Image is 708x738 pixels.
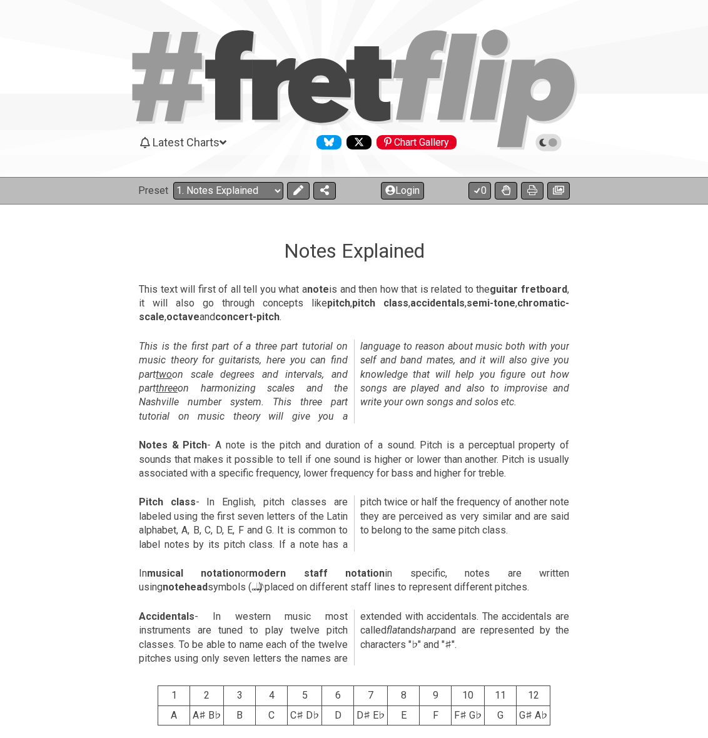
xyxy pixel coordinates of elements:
td: F [420,705,452,725]
span: Latest Charts [153,136,220,149]
span: two [156,368,172,380]
strong: musical notation [147,567,240,579]
strong: concert-pitch [215,311,280,323]
td: D [322,705,354,725]
span: three [156,382,178,394]
strong: pitch [327,297,350,309]
th: 7 [354,686,388,705]
p: - In English, pitch classes are labeled using the first seven letters of the Latin alphabet, A, B... [139,495,569,552]
p: This text will first of all tell you what a is and then how that is related to the , it will also... [139,283,569,325]
h1: Notes Explained [284,239,425,263]
em: sharp [416,624,440,636]
p: - A note is the pitch and duration of a sound. Pitch is a perceptual property of sounds that make... [139,438,569,480]
th: 8 [388,686,420,705]
th: 4 [256,686,288,705]
strong: semi-tone [467,297,515,309]
th: 6 [322,686,354,705]
button: Toggle Dexterity for all fretkits [495,182,517,200]
span: Preset [138,184,168,196]
th: 3 [224,686,256,705]
th: 12 [517,686,550,705]
button: Share Preset [313,182,336,200]
strong: note [307,283,329,295]
span: Toggle light / dark theme [542,137,556,148]
button: 0 [468,182,491,200]
a: Follow #fretflip at X [341,135,372,149]
th: 10 [452,686,485,705]
strong: notehead [163,581,208,593]
strong: guitar fretboard [490,283,567,295]
em: This is the first part of a three part tutorial on music theory for guitarists, here you can find... [139,340,569,422]
td: C [256,705,288,725]
th: 9 [420,686,452,705]
td: A♯ B♭ [190,705,224,725]
button: Print [521,182,544,200]
td: E [388,705,420,725]
td: B [224,705,256,725]
p: In or in specific, notes are written using symbols (𝅝 𝅗𝅥 𝅘𝅥 𝅘𝅥𝅮) placed on different staff lines to r... [139,567,569,595]
strong: octave [166,311,200,323]
strong: modern staff notation [249,567,385,579]
th: 1 [158,686,190,705]
th: 11 [485,686,517,705]
td: C♯ D♭ [288,705,322,725]
button: Login [381,182,424,200]
div: Chart Gallery [377,135,457,149]
strong: Notes & Pitch [139,439,207,451]
strong: Pitch class [139,496,196,508]
button: Create image [547,182,570,200]
td: F♯ G♭ [452,705,485,725]
td: G [485,705,517,725]
a: #fretflip at Pinterest [372,135,457,149]
strong: Accidentals [139,610,195,622]
select: Preset [173,182,283,200]
p: - In western music most instruments are tuned to play twelve pitch classes. To be able to name ea... [139,610,569,666]
strong: pitch class [352,297,408,309]
td: A [158,705,190,725]
td: G♯ A♭ [517,705,550,725]
button: Edit Preset [287,182,310,200]
strong: accidentals [410,297,465,309]
a: Follow #fretflip at Bluesky [311,135,341,149]
th: 5 [288,686,322,705]
th: 2 [190,686,224,705]
td: D♯ E♭ [354,705,388,725]
em: flat [387,624,400,636]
